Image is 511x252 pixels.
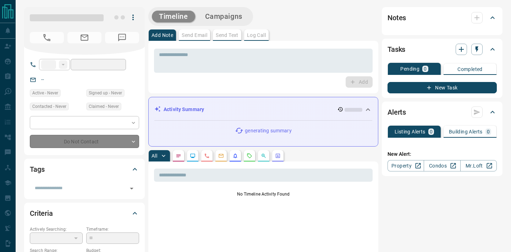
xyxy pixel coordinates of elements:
span: No Number [105,32,139,43]
p: No Timeline Activity Found [154,191,373,197]
svg: Opportunities [261,153,267,159]
h2: Notes [388,12,406,23]
p: Add Note [152,33,173,38]
h2: Criteria [30,208,53,219]
p: Activity Summary [164,106,204,113]
button: New Task [388,82,497,93]
p: 0 [424,66,427,71]
p: 0 [487,129,490,134]
p: Listing Alerts [395,129,425,134]
svg: Listing Alerts [232,153,238,159]
a: Mr.Loft [460,160,497,171]
h2: Alerts [388,106,406,118]
h2: Tasks [388,44,405,55]
button: Timeline [152,11,195,22]
p: Building Alerts [449,129,483,134]
p: Pending [400,66,419,71]
a: Condos [424,160,460,171]
svg: Notes [176,153,181,159]
span: No Email [67,32,101,43]
span: Active - Never [32,89,58,97]
h2: Tags [30,164,44,175]
p: generating summary [245,127,291,135]
div: Activity Summary [154,103,372,116]
div: Notes [388,9,497,26]
p: Actively Searching: [30,226,83,232]
p: New Alert: [388,150,497,158]
span: Signed up - Never [89,89,122,97]
div: Tags [30,161,139,178]
span: Claimed - Never [89,103,119,110]
a: -- [41,77,44,82]
svg: Emails [218,153,224,159]
span: No Number [30,32,64,43]
div: Do Not Contact [30,135,139,148]
div: Tasks [388,41,497,58]
p: 0 [430,129,433,134]
div: Alerts [388,104,497,121]
svg: Agent Actions [275,153,281,159]
p: Timeframe: [86,226,139,232]
p: Completed [457,67,483,72]
button: Campaigns [198,11,249,22]
svg: Calls [204,153,210,159]
a: Property [388,160,424,171]
svg: Requests [247,153,252,159]
p: All [152,153,157,158]
span: Contacted - Never [32,103,66,110]
button: Open [127,183,137,193]
div: Criteria [30,205,139,222]
svg: Lead Browsing Activity [190,153,196,159]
